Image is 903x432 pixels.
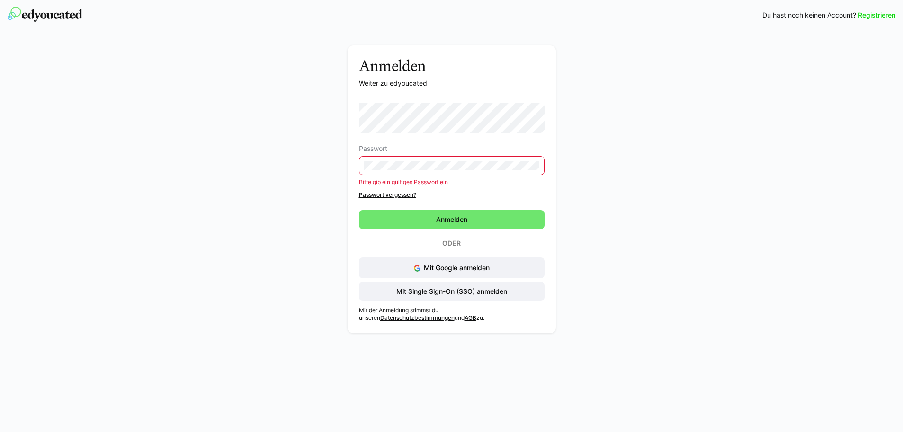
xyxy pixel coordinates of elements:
[359,210,545,229] button: Anmelden
[858,10,895,20] a: Registrieren
[465,314,476,321] a: AGB
[380,314,455,321] a: Datenschutzbestimmungen
[359,307,545,322] p: Mit der Anmeldung stimmst du unseren und zu.
[395,287,509,296] span: Mit Single Sign-On (SSO) anmelden
[762,10,856,20] span: Du hast noch keinen Account?
[424,264,490,272] span: Mit Google anmelden
[359,191,545,199] a: Passwort vergessen?
[359,257,545,278] button: Mit Google anmelden
[359,57,545,75] h3: Anmelden
[8,7,82,22] img: edyoucated
[429,237,475,250] p: Oder
[359,178,448,185] span: Bitte gib ein gültiges Passwort ein
[359,282,545,301] button: Mit Single Sign-On (SSO) anmelden
[435,215,469,224] span: Anmelden
[359,145,387,152] span: Passwort
[359,79,545,88] p: Weiter zu edyoucated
